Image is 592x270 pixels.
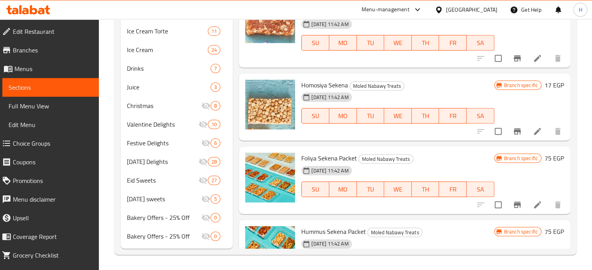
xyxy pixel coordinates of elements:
[387,110,409,122] span: WE
[533,200,542,209] a: Edit menu item
[13,195,93,204] span: Menu disclaimer
[127,101,202,110] span: Christmas
[199,120,208,129] svg: Inactive section
[201,213,211,222] svg: Inactive section
[329,181,357,197] button: MO
[211,214,220,221] span: 0
[545,153,564,164] h6: 75 EGP
[359,155,413,164] span: Moled Nabawy Treats
[13,139,93,148] span: Choice Groups
[467,108,494,124] button: SA
[533,127,542,136] a: Edit menu item
[360,37,381,49] span: TU
[208,120,220,129] div: items
[208,157,220,166] div: items
[358,154,413,164] div: Moled Nabawy Treats
[305,110,326,122] span: SU
[127,26,208,36] span: Ice Cream Torte
[127,64,211,73] span: Drinks
[211,82,220,92] div: items
[329,35,357,51] button: MO
[211,233,220,240] span: 0
[201,232,211,241] svg: Inactive section
[350,81,404,91] div: Moled Nabawy Treats
[121,190,233,208] div: [DATE] sweets5
[387,37,409,49] span: WE
[13,232,93,241] span: Coverage Report
[121,208,233,227] div: Bakery Offers - 25% Off0
[211,195,220,203] span: 5
[367,228,422,237] div: Moled Nabawy Treats
[332,110,354,122] span: MO
[211,232,220,241] div: items
[439,35,467,51] button: FR
[368,228,422,237] span: Moled Nabawy Treats
[439,181,467,197] button: FR
[201,138,211,148] svg: Inactive section
[127,120,199,129] span: Valentine Delights
[387,184,409,195] span: WE
[301,152,357,164] span: Foliya Sekena Packet
[127,45,208,54] span: Ice Cream
[211,65,220,72] span: 7
[301,226,366,237] span: Hummus Sekena Packet
[384,35,412,51] button: WE
[13,251,93,260] span: Grocery Checklist
[121,134,233,152] div: Festive Delights6
[2,78,99,97] a: Sections
[442,184,464,195] span: FR
[201,101,211,110] svg: Inactive section
[211,64,220,73] div: items
[9,101,93,111] span: Full Menu View
[442,110,464,122] span: FR
[121,227,233,246] div: Bakery Offers - 25% Off0
[467,181,494,197] button: SA
[127,176,199,185] span: Eid Sweets
[208,46,220,54] span: 24
[13,27,93,36] span: Edit Restaurant
[121,22,233,40] div: Ice Cream Torte11
[548,49,567,68] button: delete
[362,5,409,14] div: Menu-management
[360,184,381,195] span: TU
[127,138,202,148] span: Festive Delights
[470,184,491,195] span: SA
[470,37,491,49] span: SA
[470,110,491,122] span: SA
[127,232,202,241] span: Bakery Offers - 25% Off
[127,194,202,204] div: Mother's Day sweets
[412,108,439,124] button: TH
[508,49,527,68] button: Branch-specific-item
[508,195,527,214] button: Branch-specific-item
[360,110,381,122] span: TU
[208,45,220,54] div: items
[301,79,348,91] span: Homosiya Sekena
[127,213,202,222] span: Bakery Offers - 25% Off
[208,121,220,128] span: 10
[545,226,564,237] h6: 75 EGP
[508,122,527,141] button: Branch-specific-item
[501,155,541,162] span: Branch specific
[305,37,326,49] span: SU
[121,171,233,190] div: Eid Sweets27
[545,80,564,91] h6: 17 EGP
[2,115,99,134] a: Edit Menu
[13,45,93,55] span: Branches
[121,152,233,171] div: [DATE] Delights28
[208,176,220,185] div: items
[305,184,326,195] span: SU
[415,184,436,195] span: TH
[357,35,385,51] button: TU
[415,110,436,122] span: TH
[201,194,211,204] svg: Inactive section
[501,82,541,89] span: Branch specific
[548,122,567,141] button: delete
[412,181,439,197] button: TH
[208,26,220,36] div: items
[357,108,385,124] button: TU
